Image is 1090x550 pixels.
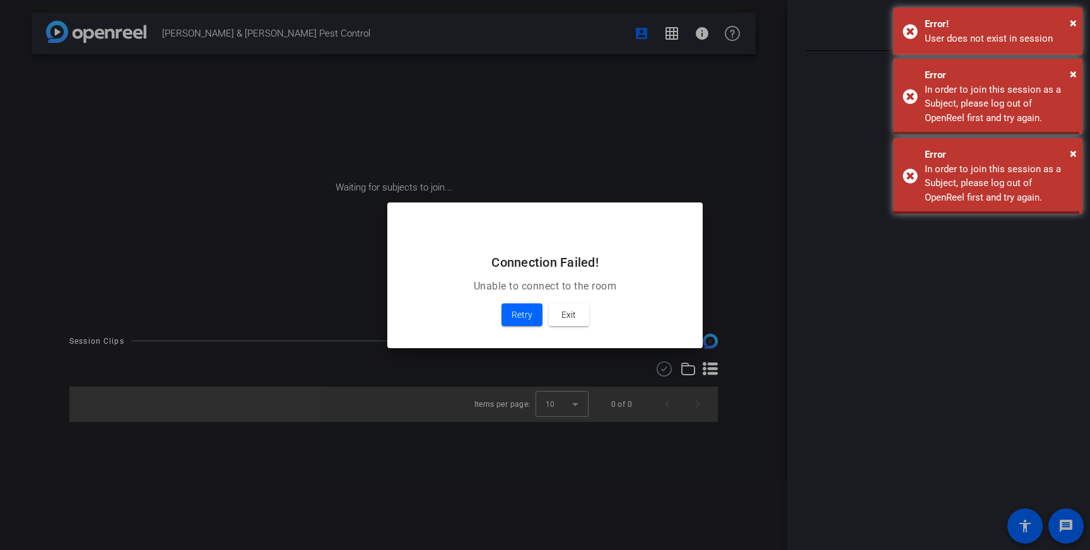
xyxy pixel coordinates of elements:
[402,279,688,294] p: Unable to connect to the room
[501,303,542,326] button: Retry
[402,252,688,272] h2: Connection Failed!
[512,307,532,322] span: Retry
[1070,13,1077,32] button: Close
[925,148,1073,162] div: Error
[925,68,1073,83] div: Error
[1070,15,1077,30] span: ×
[925,83,1073,126] div: In order to join this session as a Subject, please log out of OpenReel first and try again.
[925,32,1073,46] div: User does not exist in session
[1070,144,1077,163] button: Close
[561,307,576,322] span: Exit
[1070,146,1077,161] span: ×
[1070,66,1077,81] span: ×
[925,162,1073,205] div: In order to join this session as a Subject, please log out of OpenReel first and try again.
[1070,64,1077,83] button: Close
[549,303,589,326] button: Exit
[925,17,1073,32] div: Error!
